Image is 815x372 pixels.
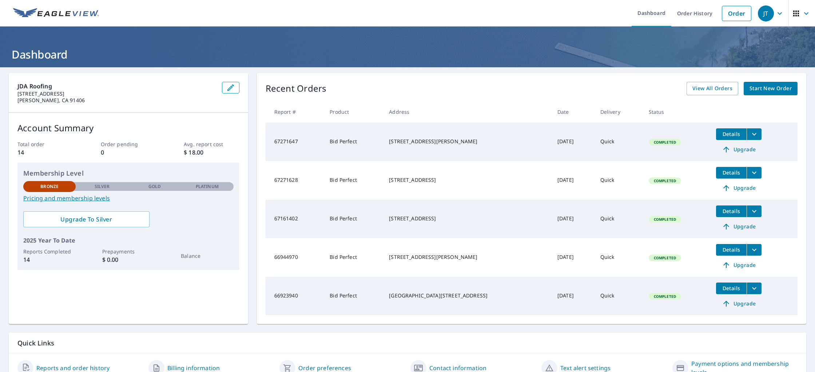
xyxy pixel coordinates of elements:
[716,182,762,194] a: Upgrade
[720,208,742,215] span: Details
[17,140,73,148] p: Total order
[23,248,76,255] p: Reports Completed
[649,178,680,183] span: Completed
[595,200,643,238] td: Quick
[266,238,324,277] td: 66944970
[720,285,742,292] span: Details
[324,123,383,161] td: Bid Perfect
[716,298,762,309] a: Upgrade
[758,5,774,21] div: JT
[747,167,762,179] button: filesDropdownBtn-67271628
[266,123,324,161] td: 67271647
[716,259,762,271] a: Upgrade
[720,222,757,231] span: Upgrade
[595,101,643,123] th: Delivery
[17,97,216,104] p: [PERSON_NAME], CA 91406
[324,161,383,200] td: Bid Perfect
[687,82,738,95] a: View All Orders
[389,215,546,222] div: [STREET_ADDRESS]
[595,277,643,315] td: Quick
[722,6,751,21] a: Order
[720,169,742,176] span: Details
[750,84,792,93] span: Start New Order
[17,121,239,135] p: Account Summary
[324,238,383,277] td: Bid Perfect
[716,283,747,294] button: detailsBtn-66923940
[184,140,239,148] p: Avg. report cost
[720,246,742,253] span: Details
[720,299,757,308] span: Upgrade
[266,101,324,123] th: Report #
[389,292,546,299] div: [GEOGRAPHIC_DATA][STREET_ADDRESS]
[17,91,216,97] p: [STREET_ADDRESS]
[389,176,546,184] div: [STREET_ADDRESS]
[266,200,324,238] td: 67161402
[552,277,594,315] td: [DATE]
[595,238,643,277] td: Quick
[552,101,594,123] th: Date
[23,168,234,178] p: Membership Level
[716,144,762,155] a: Upgrade
[184,148,239,157] p: $ 18.00
[716,221,762,232] a: Upgrade
[23,236,234,245] p: 2025 Year To Date
[552,161,594,200] td: [DATE]
[383,101,552,123] th: Address
[716,244,747,256] button: detailsBtn-66944970
[23,255,76,264] p: 14
[266,277,324,315] td: 66923940
[649,294,680,299] span: Completed
[649,140,680,145] span: Completed
[720,261,757,269] span: Upgrade
[649,255,680,260] span: Completed
[389,138,546,145] div: [STREET_ADDRESS][PERSON_NAME]
[552,238,594,277] td: [DATE]
[95,183,110,190] p: Silver
[9,47,806,62] h1: Dashboard
[716,128,747,140] button: detailsBtn-67271647
[720,145,757,154] span: Upgrade
[23,211,150,227] a: Upgrade To Silver
[266,161,324,200] td: 67271628
[13,8,99,19] img: EV Logo
[595,123,643,161] td: Quick
[23,194,234,203] a: Pricing and membership levels
[17,148,73,157] p: 14
[595,161,643,200] td: Quick
[29,215,144,223] span: Upgrade To Silver
[101,140,156,148] p: Order pending
[552,200,594,238] td: [DATE]
[17,339,798,348] p: Quick Links
[196,183,219,190] p: Platinum
[102,248,155,255] p: Prepayments
[102,255,155,264] p: $ 0.00
[747,128,762,140] button: filesDropdownBtn-67271647
[181,252,233,260] p: Balance
[747,205,762,217] button: filesDropdownBtn-67161402
[692,84,732,93] span: View All Orders
[716,167,747,179] button: detailsBtn-67271628
[324,101,383,123] th: Product
[643,101,710,123] th: Status
[720,184,757,192] span: Upgrade
[148,183,161,190] p: Gold
[720,131,742,137] span: Details
[389,253,546,261] div: [STREET_ADDRESS][PERSON_NAME]
[40,183,59,190] p: Bronze
[716,205,747,217] button: detailsBtn-67161402
[324,200,383,238] td: Bid Perfect
[552,123,594,161] td: [DATE]
[744,82,798,95] a: Start New Order
[324,277,383,315] td: Bid Perfect
[649,217,680,222] span: Completed
[747,283,762,294] button: filesDropdownBtn-66923940
[747,244,762,256] button: filesDropdownBtn-66944970
[101,148,156,157] p: 0
[17,82,216,91] p: JDA Roofing
[266,82,327,95] p: Recent Orders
